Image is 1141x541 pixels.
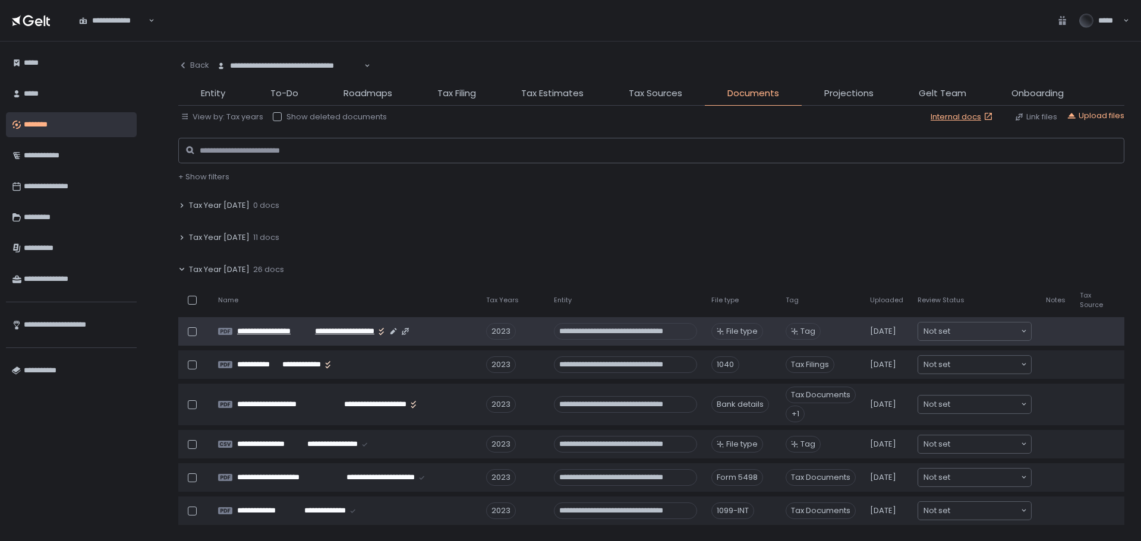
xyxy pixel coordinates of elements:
[189,232,250,243] span: Tax Year [DATE]
[711,469,763,486] div: Form 5498
[870,472,896,483] span: [DATE]
[486,469,516,486] div: 2023
[786,356,834,373] span: Tax Filings
[178,172,229,182] button: + Show filters
[711,296,739,305] span: File type
[870,296,903,305] span: Uploaded
[253,200,279,211] span: 0 docs
[918,435,1031,453] div: Search for option
[71,8,155,33] div: Search for option
[870,505,896,516] span: [DATE]
[786,406,805,422] span: +1
[923,325,950,337] span: Not set
[800,439,815,450] span: Tag
[189,200,250,211] span: Tax Year [DATE]
[923,398,950,410] span: Not set
[870,326,896,337] span: [DATE]
[950,325,1020,337] input: Search for option
[189,264,250,275] span: Tax Year [DATE]
[343,87,392,100] span: Roadmaps
[923,359,950,371] span: Not set
[870,439,896,450] span: [DATE]
[253,264,284,275] span: 26 docs
[923,505,950,517] span: Not set
[1067,110,1124,121] button: Upload files
[950,398,1020,410] input: Search for option
[209,53,370,78] div: Search for option
[629,87,682,100] span: Tax Sources
[950,359,1020,371] input: Search for option
[486,436,516,453] div: 2023
[1014,112,1057,122] button: Link files
[918,396,1031,413] div: Search for option
[870,399,896,410] span: [DATE]
[918,502,1031,520] div: Search for option
[800,326,815,337] span: Tag
[1046,296,1066,305] span: Notes
[918,322,1031,340] div: Search for option
[178,171,229,182] span: + Show filters
[923,438,950,450] span: Not set
[486,502,516,519] div: 2023
[486,296,519,305] span: Tax Years
[786,469,856,486] span: Tax Documents
[786,387,856,403] span: Tax Documents
[786,296,799,305] span: Tag
[554,296,572,305] span: Entity
[870,359,896,370] span: [DATE]
[218,296,238,305] span: Name
[726,326,758,337] span: File type
[950,438,1020,450] input: Search for option
[1011,87,1064,100] span: Onboarding
[950,472,1020,483] input: Search for option
[486,396,516,413] div: 2023
[201,87,225,100] span: Entity
[931,112,995,122] a: Internal docs
[923,472,950,483] span: Not set
[711,502,754,519] div: 1099-INT
[363,60,363,72] input: Search for option
[786,502,856,519] span: Tax Documents
[950,505,1020,517] input: Search for option
[726,439,758,450] span: File type
[919,87,966,100] span: Gelt Team
[727,87,779,100] span: Documents
[486,323,516,340] div: 2023
[178,60,209,71] div: Back
[521,87,584,100] span: Tax Estimates
[918,296,965,305] span: Review Status
[270,87,298,100] span: To-Do
[711,356,739,373] div: 1040
[486,356,516,373] div: 2023
[181,112,263,122] button: View by: Tax years
[1080,291,1103,309] span: Tax Source
[824,87,874,100] span: Projections
[918,356,1031,374] div: Search for option
[711,396,769,413] div: Bank details
[178,53,209,77] button: Back
[918,469,1031,486] div: Search for option
[437,87,476,100] span: Tax Filing
[253,232,279,243] span: 11 docs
